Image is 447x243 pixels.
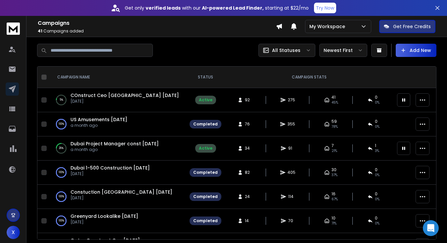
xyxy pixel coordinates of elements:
p: Get Free Credits [393,23,431,30]
span: 0 % [375,124,380,129]
a: Greenyard Lookalike [DATE] [70,213,138,219]
span: 91 [288,146,295,151]
span: 71 % [332,221,336,226]
span: 67 % [332,197,338,202]
p: [DATE] [70,171,150,176]
button: X [7,226,20,239]
span: 21 % [332,148,337,154]
p: [DATE] [70,195,172,201]
td: 100%US Amusements [DATE]a month ago [49,112,186,136]
p: [DATE] [70,99,179,104]
p: 5 % [60,97,63,103]
p: All Statuses [272,47,300,54]
button: Try Now [314,3,336,13]
p: Campaigns added [38,28,276,34]
div: Completed [193,194,218,199]
span: 24 [245,194,251,199]
td: 100%Constuction [GEOGRAPHIC_DATA] [DATE][DATE] [49,185,186,209]
span: 10 [332,216,335,221]
span: 76 [245,121,251,127]
p: a month ago [70,147,159,152]
p: [DATE] [70,219,138,225]
span: 0 [375,95,378,100]
span: 0 [375,216,378,221]
span: 405 [288,170,295,175]
th: STATUS [186,67,225,88]
td: 100%Dubai 1-500 Construction [DATE][DATE] [49,161,186,185]
span: 0 % [375,221,380,226]
span: 0 % [375,197,380,202]
div: Completed [193,170,218,175]
a: COnstruct Ceo [GEOGRAPHIC_DATA] [DATE] [70,92,179,99]
span: 59 [332,119,337,124]
p: 100 % [59,218,64,224]
span: 114 [288,194,295,199]
a: Constuction [GEOGRAPHIC_DATA] [DATE] [70,189,172,195]
span: 92 [245,97,251,103]
span: 7 [332,143,334,148]
span: 41 [38,28,42,34]
p: Try Now [316,5,334,11]
p: Get only with our starting at $22/mo [125,5,309,11]
span: 78 % [332,124,338,129]
p: 100 % [59,169,64,176]
td: 100%Greenyard Lookalike [DATE][DATE] [49,209,186,233]
span: 16 [332,191,335,197]
a: US Amusements [DATE] [70,116,127,123]
span: 275 [288,97,295,103]
span: 45 % [332,100,338,105]
td: 5%COnstruct Ceo [GEOGRAPHIC_DATA] [DATE][DATE] [49,88,186,112]
a: Dubai 1-500 Construction [DATE] [70,165,150,171]
span: 82 [245,170,251,175]
div: Open Intercom Messenger [423,220,439,236]
span: 30 [332,167,336,172]
div: Completed [193,218,218,223]
p: 26 % [59,145,64,152]
div: Active [199,97,212,103]
button: Newest First [319,44,367,57]
div: Completed [193,121,218,127]
span: 3 % [375,148,379,154]
span: 70 [288,218,295,223]
strong: AI-powered Lead Finder, [202,5,264,11]
p: 100 % [59,121,64,127]
a: Dubai Project Manager const [DATE] [70,140,159,147]
span: 0 [375,191,378,197]
span: 37 % [332,172,337,178]
div: Active [199,146,212,151]
p: My Workspace [309,23,348,30]
p: 100 % [59,193,64,200]
span: 0 % [375,172,380,178]
span: 1 [375,143,376,148]
th: CAMPAIGN STATS [225,67,393,88]
p: a month ago [70,123,127,128]
span: 0 [375,119,378,124]
td: 26%Dubai Project Manager const [DATE]a month ago [49,136,186,161]
span: 355 [288,121,295,127]
span: 34 [245,146,251,151]
span: 14 [245,218,251,223]
button: Add New [396,44,436,57]
strong: verified leads [146,5,181,11]
img: logo [7,23,20,35]
span: 0 [375,167,378,172]
button: Get Free Credits [379,20,435,33]
span: 0 % [375,100,380,105]
h1: Campaigns [38,19,276,27]
span: 41 [332,95,335,100]
th: CAMPAIGN NAME [49,67,186,88]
